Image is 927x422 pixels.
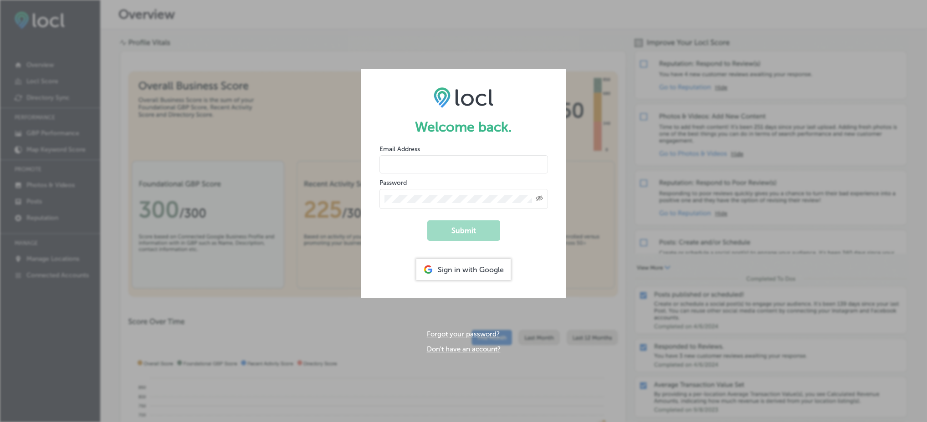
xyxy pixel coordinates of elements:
[379,145,420,153] label: Email Address
[536,195,543,203] span: Toggle password visibility
[379,119,548,135] h1: Welcome back.
[434,87,493,108] img: LOCL logo
[427,345,501,353] a: Don't have an account?
[416,259,511,280] div: Sign in with Google
[427,330,500,338] a: Forgot your password?
[427,220,500,241] button: Submit
[379,179,407,187] label: Password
